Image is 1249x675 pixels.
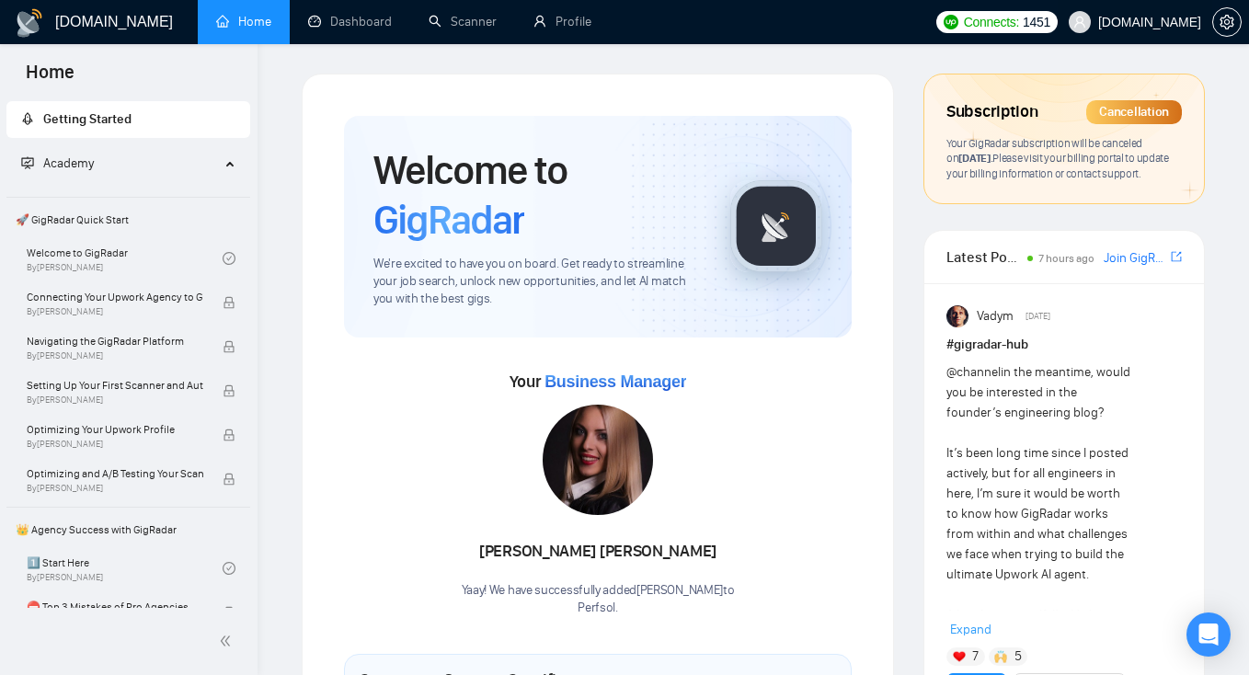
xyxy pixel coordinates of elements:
[977,306,1014,326] span: Vadym
[15,8,44,38] img: logo
[1023,12,1050,32] span: 1451
[1186,612,1231,657] div: Open Intercom Messenger
[1213,15,1241,29] span: setting
[219,632,237,650] span: double-left
[462,582,735,617] div: Yaay! We have successfully added [PERSON_NAME] to
[6,101,250,138] li: Getting Started
[429,14,497,29] a: searchScanner
[462,536,735,567] div: [PERSON_NAME] [PERSON_NAME]
[216,14,271,29] a: homeHome
[543,405,653,515] img: 1687098702249-120.jpg
[946,335,1182,355] h1: # gigradar-hub
[462,600,735,617] p: Perfsol .
[946,97,1037,128] span: Subscription
[373,256,701,308] span: We're excited to have you on board. Get ready to streamline your job search, unlock new opportuni...
[27,332,203,350] span: Navigating the GigRadar Platform
[544,372,686,391] span: Business Manager
[964,12,1019,32] span: Connects:
[27,395,203,406] span: By [PERSON_NAME]
[27,548,223,589] a: 1️⃣ Start HereBy[PERSON_NAME]
[27,464,203,483] span: Optimizing and A/B Testing Your Scanner for Better Results
[1171,248,1182,266] a: export
[223,429,235,441] span: lock
[1212,7,1242,37] button: setting
[950,622,991,637] span: Expand
[1086,100,1182,124] div: Cancellation
[223,340,235,353] span: lock
[373,145,701,245] h1: Welcome to
[223,384,235,397] span: lock
[223,562,235,575] span: check-circle
[27,439,203,450] span: By [PERSON_NAME]
[43,155,94,171] span: Academy
[946,151,992,165] span: on
[27,350,203,361] span: By [PERSON_NAME]
[1104,248,1167,269] a: Join GigRadar Slack Community
[27,238,223,279] a: Welcome to GigRadarBy[PERSON_NAME]
[946,305,968,327] img: Vadym
[946,246,1022,269] span: Latest Posts from the GigRadar Community
[27,306,203,317] span: By [PERSON_NAME]
[946,136,1169,180] span: Your GigRadar subscription will be canceled Please visit your billing portal to update your billi...
[994,650,1007,663] img: 🙌
[730,180,822,272] img: gigradar-logo.png
[1026,308,1050,325] span: [DATE]
[27,483,203,494] span: By [PERSON_NAME]
[533,14,591,29] a: userProfile
[223,606,235,619] span: lock
[1073,16,1086,29] span: user
[27,288,203,306] span: Connecting Your Upwork Agency to GigRadar
[223,296,235,309] span: lock
[944,15,958,29] img: upwork-logo.png
[953,650,966,663] img: ❤️
[1171,249,1182,264] span: export
[373,195,524,245] span: GigRadar
[958,151,992,165] span: [DATE] .
[27,420,203,439] span: Optimizing Your Upwork Profile
[946,364,1001,380] span: @channel
[21,112,34,125] span: rocket
[308,14,392,29] a: dashboardDashboard
[223,473,235,486] span: lock
[27,376,203,395] span: Setting Up Your First Scanner and Auto-Bidder
[8,201,248,238] span: 🚀 GigRadar Quick Start
[27,598,203,616] span: ⛔ Top 3 Mistakes of Pro Agencies
[1014,647,1022,666] span: 5
[1212,15,1242,29] a: setting
[8,511,248,548] span: 👑 Agency Success with GigRadar
[11,59,89,97] span: Home
[972,647,979,666] span: 7
[1038,252,1094,265] span: 7 hours ago
[21,156,34,169] span: fund-projection-screen
[21,155,94,171] span: Academy
[510,372,687,392] span: Your
[43,111,132,127] span: Getting Started
[223,252,235,265] span: check-circle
